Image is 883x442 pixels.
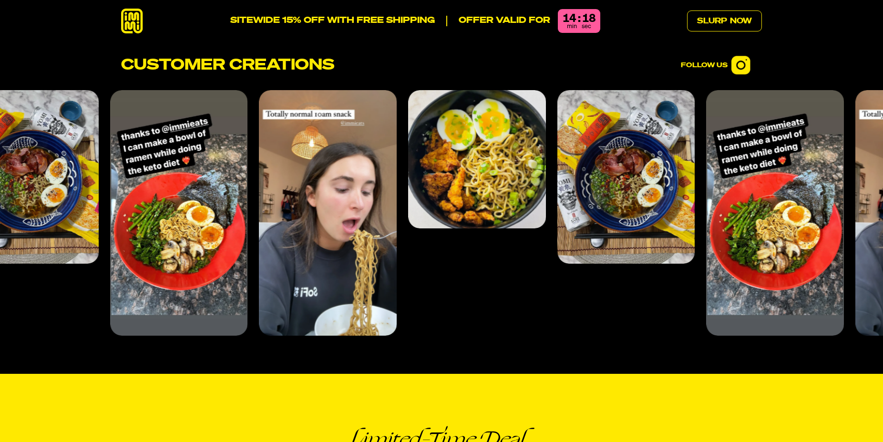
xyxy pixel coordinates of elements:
[567,23,577,30] span: min
[582,23,591,30] span: sec
[578,13,580,24] div: :
[557,90,695,336] li: 2 of 4
[121,58,334,73] h2: Customer Creations
[707,90,844,336] li: 3 of 4
[563,13,576,24] div: 14
[582,13,596,24] div: 18
[446,16,550,26] p: Offer valid for
[687,10,762,31] a: Slurp Now
[259,90,397,336] li: 4 of 4
[110,90,248,336] li: 3 of 4
[408,90,546,336] li: 1 of 4
[681,56,750,75] a: Follow Us
[230,16,435,26] p: SITEWIDE 15% OFF WITH FREE SHIPPING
